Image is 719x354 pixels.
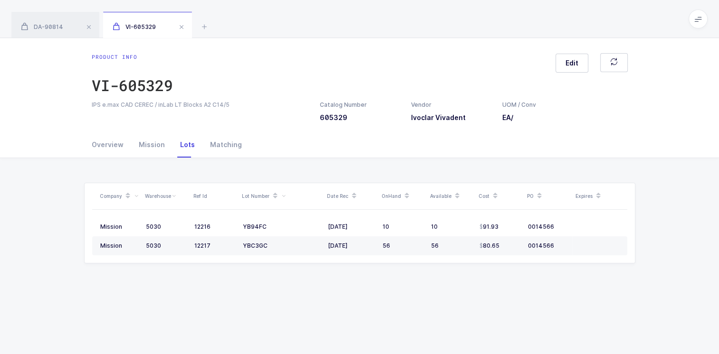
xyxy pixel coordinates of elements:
span: DA-90814 [21,23,63,30]
div: Mission [131,132,173,158]
div: Available [430,188,473,204]
div: Warehouse [145,188,188,204]
span: Edit [566,58,578,68]
h3: EA [502,113,537,122]
div: UOM / Conv [502,101,537,109]
span: YB94FC [243,223,267,230]
span: / [511,113,513,121]
span: VI-605329 [113,23,156,30]
div: 91.93 [479,223,499,231]
div: IPS e.max CAD CEREC / inLab LT Blocks A2 C14/5 [92,101,308,109]
div: Lots [173,132,202,158]
div: Mission [100,242,138,250]
div: 80.65 [479,242,499,250]
div: 10 [431,223,472,231]
button: Edit [556,54,588,73]
div: Vendor [411,101,491,109]
div: Cost [479,188,521,204]
div: Lot Number [242,188,321,204]
div: 5030 [146,242,187,250]
div: 5030 [146,223,187,231]
div: PO [527,188,570,204]
div: Matching [202,132,242,158]
span: 12216 [194,223,211,230]
h3: Ivoclar Vivadent [411,113,491,122]
div: OnHand [382,188,424,204]
div: Overview [92,132,131,158]
div: 56 [431,242,472,250]
div: Product info [92,53,173,61]
div: 56 [383,242,423,250]
div: 0014566 [528,242,569,250]
div: Expires [575,188,624,204]
div: Mission [100,223,138,231]
div: 10 [383,223,423,231]
div: Ref Id [193,192,236,200]
div: 0014566 [528,223,569,231]
div: [DATE] [328,242,375,250]
div: Date Rec [327,188,376,204]
span: 12217 [194,242,211,249]
div: Company [100,188,139,204]
span: YBC3GC [243,242,268,249]
div: [DATE] [328,223,375,231]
